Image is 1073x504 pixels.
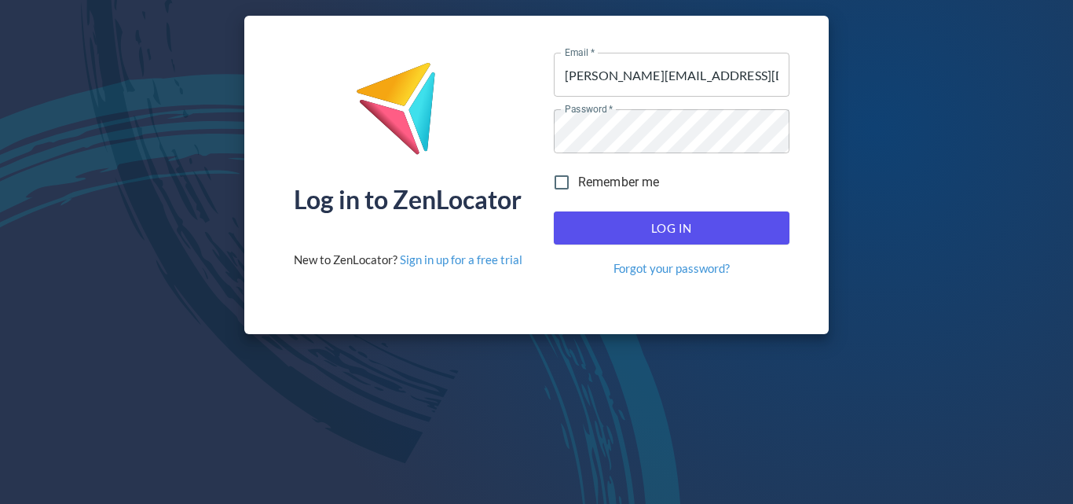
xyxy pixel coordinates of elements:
img: ZenLocator [355,61,460,167]
button: Log In [554,212,789,245]
div: New to ZenLocator? [294,252,522,268]
a: Forgot your password? [613,260,730,277]
div: Log in to ZenLocator [294,187,522,212]
input: name@company.com [554,53,789,97]
a: Sign in up for a free trial [400,252,522,267]
span: Remember me [578,173,660,192]
span: Log In [571,218,772,238]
